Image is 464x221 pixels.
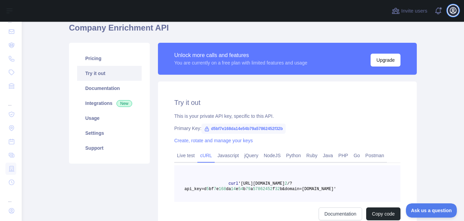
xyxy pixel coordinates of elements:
h1: Company Enrichment API [69,22,417,39]
span: 5 [207,187,209,191]
a: Javascript [215,150,242,161]
div: ... [5,190,16,203]
a: Pricing [77,51,142,66]
span: bf [209,187,214,191]
a: Live test [174,150,197,161]
span: 168 [219,187,226,191]
button: Upgrade [371,54,400,67]
span: da [226,187,231,191]
span: 2 [285,181,287,186]
span: curl [229,181,238,186]
span: Invite users [401,7,427,15]
div: You are currently on a free plan with limited features and usage [174,59,307,66]
div: This is your private API key, specific to this API. [174,113,400,119]
div: ... [5,93,16,107]
h2: Try it out [174,98,400,107]
span: '[URL][DOMAIN_NAME] [238,181,285,186]
iframe: Toggle Customer Support [406,203,457,218]
a: Postman [363,150,387,161]
span: New [117,100,132,107]
a: Support [77,141,142,155]
a: cURL [197,150,215,161]
a: NodeJS [261,150,283,161]
span: e [216,187,219,191]
span: 54 [238,187,243,191]
button: Invite users [390,5,429,16]
a: Ruby [304,150,320,161]
span: 7 [214,187,216,191]
a: PHP [336,150,351,161]
button: Copy code [366,207,400,220]
a: Java [320,150,336,161]
span: a [250,187,253,191]
span: 57862452 [253,187,273,191]
span: b [243,187,246,191]
a: Integrations New [77,96,142,111]
a: Documentation [319,207,362,220]
span: b&domain=[DOMAIN_NAME]' [280,187,336,191]
a: Python [283,150,304,161]
a: Go [351,150,363,161]
a: jQuery [242,150,261,161]
span: e [236,187,238,191]
a: Documentation [77,81,142,96]
span: 79 [246,187,250,191]
a: Create, rotate and manage your keys [174,138,253,143]
span: 14 [231,187,236,191]
div: Unlock more calls and features [174,51,307,59]
span: f [272,187,275,191]
a: Try it out [77,66,142,81]
a: Usage [77,111,142,126]
div: Primary Key: [174,125,400,132]
span: 32 [275,187,280,191]
a: Settings [77,126,142,141]
span: d5bf7e168da14e54b79a57862452f32b [201,124,286,134]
